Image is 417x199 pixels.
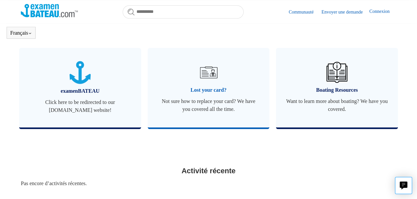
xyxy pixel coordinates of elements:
span: Not sure how to replace your card? We have you covered all the time. [158,97,260,113]
button: Français [10,30,32,36]
span: examenBATEAU [29,87,131,95]
img: 01JHREV2E6NG3DHE8VTG8QH796 [326,62,347,83]
button: Live chat [395,177,412,194]
img: 01JRG6G4NA4NJ1BVG8MJM761YH [197,61,220,84]
a: Boating Resources Want to learn more about boating? We have you covered. [276,48,398,127]
a: Communauté [289,9,320,16]
span: Want to learn more about boating? We have you covered. [286,97,388,113]
span: Boating Resources [286,86,388,94]
img: Page d’accueil du Centre d’aide Examen Bateau [21,4,78,17]
a: examenBATEAU Click here to be redirected to our [DOMAIN_NAME] website! [19,48,141,127]
a: Envoyer une demande [321,9,369,16]
div: Pas encore d’activités récentes. [21,180,396,187]
span: Lost your card? [158,86,260,94]
span: Click here to be redirected to our [DOMAIN_NAME] website! [29,98,131,114]
h2: Activité récente [21,165,396,176]
input: Rechercher [123,5,244,18]
img: 01JTNN85WSQ5FQ6HNXPDSZ7SRA [70,61,91,84]
a: Connexion [369,8,396,16]
a: Lost your card? Not sure how to replace your card? We have you covered all the time. [148,48,270,127]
